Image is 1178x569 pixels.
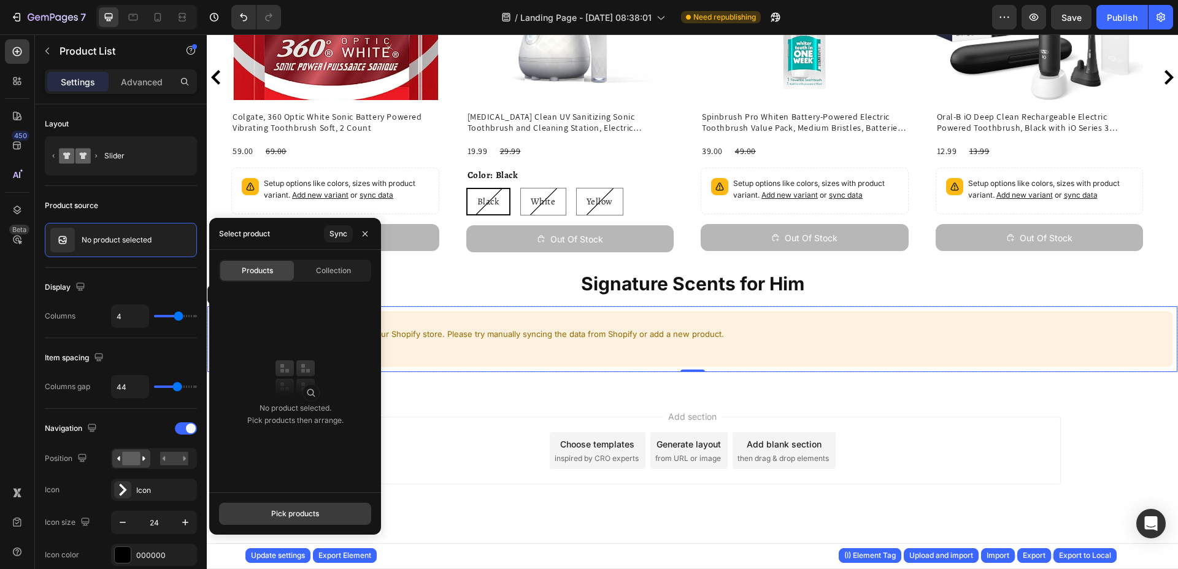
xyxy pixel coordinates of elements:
[955,36,969,50] button: Carousel Next Arrow
[1059,550,1111,561] div: Export to Local
[531,419,622,430] span: then drag & drop elements
[292,110,315,123] div: 29.99
[50,228,75,252] img: product feature img
[60,44,164,58] p: Product List
[526,144,691,167] p: Setup options like colors, sizes with product variant.
[790,156,846,165] span: Add new variant
[45,514,93,531] div: Icon size
[219,503,371,525] button: Pick products
[380,161,407,173] span: Yellow
[136,550,194,561] div: 000000
[313,548,377,563] button: Export Element
[316,265,351,276] span: Collection
[729,110,752,123] div: 12.99
[348,419,432,430] span: inspired by CRO experts
[231,5,281,29] div: Undo/Redo
[33,308,85,328] button: Add product
[729,75,937,100] h2: Oral-B iO Deep Clean Rechargeable Electric Powered Toothbrush, Black with iO Series 3 Limited, 2 ...
[622,156,656,165] span: sync data
[219,228,270,239] div: Select product
[1053,548,1117,563] button: Export to Local
[45,279,88,296] div: Display
[578,196,631,211] div: Out Of Stock
[329,228,347,239] div: Sync
[981,548,1015,563] button: Import
[251,550,305,561] div: Update settings
[260,191,468,218] button: Out Of Stock
[456,376,515,389] span: Add section
[761,110,784,123] div: 13.99
[520,11,652,24] span: Landing Page - [DATE] 08:38:01
[494,110,517,123] div: 39.00
[448,419,514,430] span: from URL or image
[729,190,937,217] button: Out Of Stock
[846,156,891,165] span: or
[1061,12,1082,23] span: Save
[9,225,29,234] div: Beta
[260,75,468,100] h2: [MEDICAL_DATA] Clean UV Sanitizing Sonic Toothbrush and Cleaning Station, Electric Toothbrush, Du...
[1051,5,1091,29] button: Save
[247,402,344,427] div: No product selected. Pick products then arrange.
[1107,11,1138,24] div: Publish
[5,5,91,29] button: 7
[90,308,164,328] button: Sync from Shopify
[813,196,866,211] div: Out Of Stock
[45,484,60,495] div: Icon
[45,118,69,130] div: Layout
[45,381,90,392] div: Columns gap
[324,225,353,242] button: Sync
[318,550,371,561] div: Export Element
[987,550,1009,561] div: Import
[61,75,95,88] p: Settings
[45,200,98,211] div: Product source
[353,403,428,416] div: Choose templates
[857,156,891,165] span: sync data
[16,255,63,266] div: Product List
[1023,550,1045,561] div: Export
[33,282,517,294] p: Can not get product from Shopify
[904,548,979,563] button: Upload and import
[344,197,396,212] div: Out Of Stock
[1017,548,1051,563] button: Export
[112,376,148,398] input: Auto
[112,305,148,327] input: Auto
[242,265,273,276] span: Products
[611,156,656,165] span: or
[260,75,468,100] a: Tao Clean UV Sanitizing Sonic Toothbrush and Cleaning Station, Electric Toothbrush, Dual Speed Se...
[271,508,319,519] div: Pick products
[527,110,550,123] div: 49.00
[450,403,514,416] div: Generate layout
[271,161,293,173] span: Black
[82,236,152,244] p: No product selected
[271,353,320,402] img: collections
[121,75,163,88] p: Advanced
[136,485,194,496] div: Icon
[494,75,702,100] a: Spinbrush Pro Whiten Battery-Powered Electric Toothbrush Value Pack, Medium Bristles, Batteries I...
[45,420,99,437] div: Navigation
[12,131,29,141] div: 450
[207,34,1178,569] iframe: Design area
[45,549,79,560] div: Icon color
[555,156,611,165] span: Add new variant
[839,548,901,563] button: (I) Element Tag
[693,12,756,23] span: Need republishing
[515,11,518,24] span: /
[245,548,310,563] button: Update settings
[1096,5,1148,29] button: Publish
[540,403,615,416] div: Add blank section
[260,133,313,149] legend: Color: Black
[324,161,349,173] span: White
[104,142,179,170] div: Slider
